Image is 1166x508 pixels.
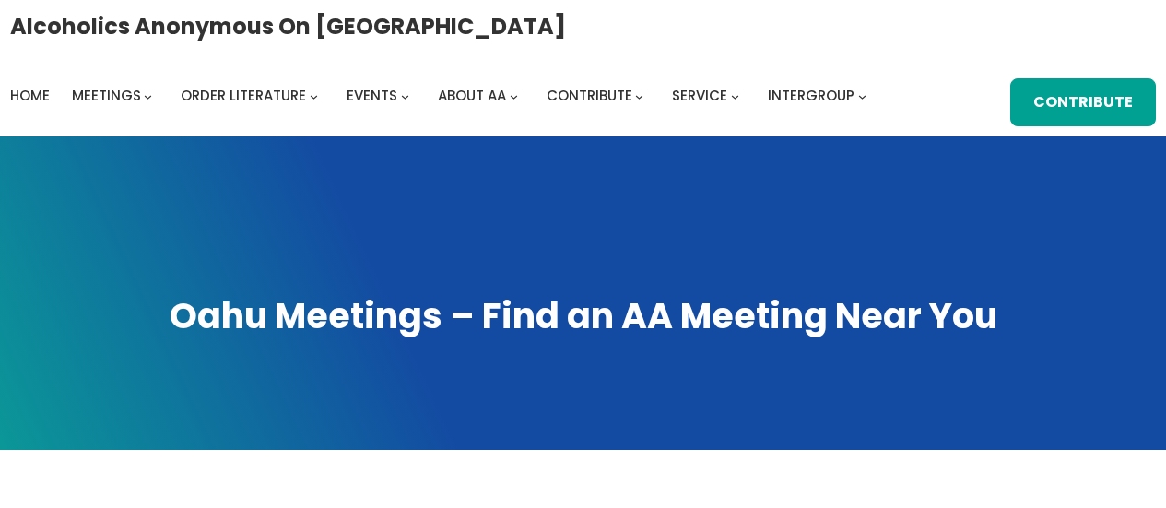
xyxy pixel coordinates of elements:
[547,83,632,109] a: Contribute
[510,91,518,100] button: About AA submenu
[10,83,873,109] nav: Intergroup
[10,86,50,105] span: Home
[18,292,1148,340] h1: Oahu Meetings – Find an AA Meeting Near You
[768,86,854,105] span: Intergroup
[181,86,306,105] span: Order Literature
[768,83,854,109] a: Intergroup
[547,86,632,105] span: Contribute
[10,83,50,109] a: Home
[438,83,506,109] a: About AA
[144,91,152,100] button: Meetings submenu
[347,86,397,105] span: Events
[72,86,141,105] span: Meetings
[310,91,318,100] button: Order Literature submenu
[401,91,409,100] button: Events submenu
[10,6,566,46] a: Alcoholics Anonymous on [GEOGRAPHIC_DATA]
[672,83,727,109] a: Service
[72,83,141,109] a: Meetings
[858,91,866,100] button: Intergroup submenu
[635,91,643,100] button: Contribute submenu
[1010,78,1156,126] a: Contribute
[438,86,506,105] span: About AA
[672,86,727,105] span: Service
[731,91,739,100] button: Service submenu
[347,83,397,109] a: Events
